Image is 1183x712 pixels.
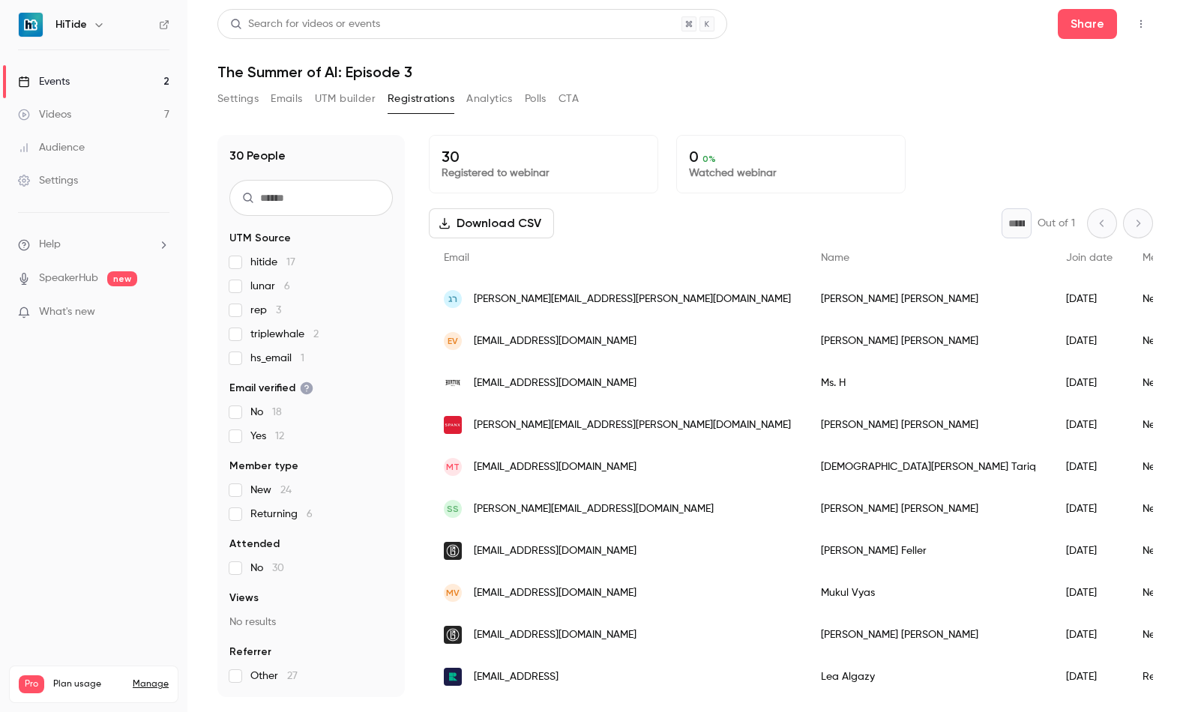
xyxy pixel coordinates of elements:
[272,407,282,417] span: 18
[271,87,302,111] button: Emails
[702,154,716,164] span: 0 %
[217,63,1153,81] h1: The Summer of AI: Episode 3
[39,304,95,320] span: What's new
[1058,9,1117,39] button: Share
[287,671,298,681] span: 27
[474,543,636,559] span: [EMAIL_ADDRESS][DOMAIN_NAME]
[806,488,1051,530] div: [PERSON_NAME] [PERSON_NAME]
[1051,656,1128,698] div: [DATE]
[18,237,169,253] li: help-dropdown-opener
[806,446,1051,488] div: [DEMOGRAPHIC_DATA][PERSON_NAME] Tariq
[1051,530,1128,572] div: [DATE]
[19,675,44,693] span: Pro
[474,375,636,391] span: [EMAIL_ADDRESS][DOMAIN_NAME]
[250,405,282,420] span: No
[474,334,636,349] span: [EMAIL_ADDRESS][DOMAIN_NAME]
[229,591,259,606] span: Views
[275,431,284,441] span: 12
[474,627,636,643] span: [EMAIL_ADDRESS][DOMAIN_NAME]
[474,417,791,433] span: [PERSON_NAME][EMAIL_ADDRESS][PERSON_NAME][DOMAIN_NAME]
[1051,362,1128,404] div: [DATE]
[55,17,87,32] h6: HiTide
[444,542,462,560] img: bgzbrands.com
[806,530,1051,572] div: [PERSON_NAME] Feller
[1051,614,1128,656] div: [DATE]
[229,645,271,660] span: Referrer
[388,87,454,111] button: Registrations
[447,502,459,516] span: SS
[1051,446,1128,488] div: [DATE]
[250,429,284,444] span: Yes
[53,678,124,690] span: Plan usage
[1051,488,1128,530] div: [DATE]
[18,140,85,155] div: Audience
[444,668,462,686] img: hellorep.ai
[250,279,290,294] span: lunar
[1051,320,1128,362] div: [DATE]
[1051,278,1128,320] div: [DATE]
[444,253,469,263] span: Email
[250,483,292,498] span: New
[559,87,579,111] button: CTA
[229,231,291,246] span: UTM Source
[446,460,460,474] span: MT
[806,614,1051,656] div: [PERSON_NAME] [PERSON_NAME]
[280,485,292,495] span: 24
[444,416,462,434] img: spanx.com
[107,271,137,286] span: new
[806,656,1051,698] div: Lea Algazy
[286,257,295,268] span: 17
[229,459,298,474] span: Member type
[315,87,376,111] button: UTM builder
[250,351,304,366] span: hs_email
[229,231,393,684] section: facet-groups
[151,306,169,319] iframe: Noticeable Trigger
[39,237,61,253] span: Help
[229,537,280,552] span: Attended
[806,320,1051,362] div: [PERSON_NAME] [PERSON_NAME]
[446,586,460,600] span: MV
[229,147,286,165] h1: 30 People
[474,669,559,685] span: [EMAIL_ADDRESS]
[1066,253,1113,263] span: Join date
[276,305,281,316] span: 3
[474,292,791,307] span: [PERSON_NAME][EMAIL_ADDRESS][PERSON_NAME][DOMAIN_NAME]
[448,292,457,306] span: רג
[217,87,259,111] button: Settings
[442,148,645,166] p: 30
[18,107,71,122] div: Videos
[250,327,319,342] span: triplewhale
[39,271,98,286] a: SpeakerHub
[18,173,78,188] div: Settings
[250,507,313,522] span: Returning
[250,561,284,576] span: No
[466,87,513,111] button: Analytics
[313,329,319,340] span: 2
[230,16,380,32] div: Search for videos or events
[474,501,714,517] span: [PERSON_NAME][EMAIL_ADDRESS][DOMAIN_NAME]
[474,585,636,601] span: [EMAIL_ADDRESS][DOMAIN_NAME]
[272,563,284,573] span: 30
[806,572,1051,614] div: Mukul Vyas
[689,148,893,166] p: 0
[525,87,547,111] button: Polls
[250,255,295,270] span: hitide
[250,303,281,318] span: rep
[806,404,1051,446] div: [PERSON_NAME] [PERSON_NAME]
[806,278,1051,320] div: [PERSON_NAME] [PERSON_NAME]
[301,353,304,363] span: 1
[1051,572,1128,614] div: [DATE]
[689,166,893,181] p: Watched webinar
[448,334,458,348] span: EV
[474,459,636,475] span: [EMAIL_ADDRESS][DOMAIN_NAME]
[19,13,43,37] img: HiTide
[1051,404,1128,446] div: [DATE]
[307,509,313,519] span: 6
[429,208,554,238] button: Download CSV
[18,74,70,89] div: Events
[229,615,393,630] p: No results
[806,362,1051,404] div: Ms. H
[442,166,645,181] p: Registered to webinar
[444,379,462,387] img: hortonhatco.com
[133,678,169,690] a: Manage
